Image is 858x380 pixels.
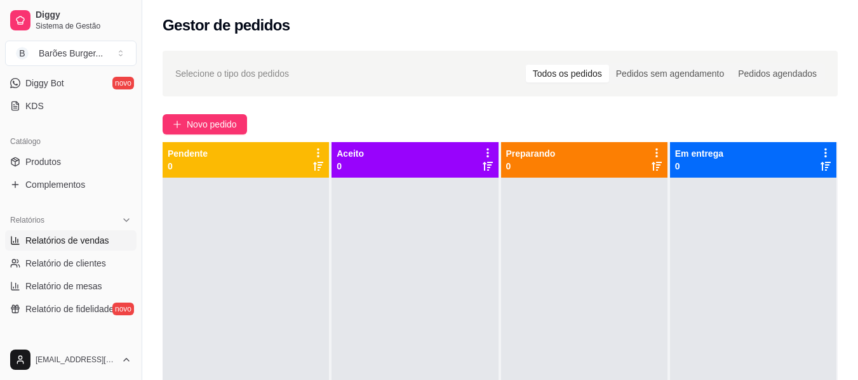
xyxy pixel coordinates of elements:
[25,280,102,292] span: Relatório de mesas
[10,215,44,225] span: Relatórios
[5,299,137,319] a: Relatório de fidelidadenovo
[5,253,137,273] a: Relatório de clientes
[25,155,61,168] span: Produtos
[5,96,137,116] a: KDS
[25,257,106,270] span: Relatório de clientes
[36,355,116,365] span: [EMAIL_ADDRESS][DOMAIN_NAME]
[163,114,247,134] button: Novo pedido
[506,160,556,173] p: 0
[187,117,237,131] span: Novo pedido
[506,147,556,160] p: Preparando
[16,47,29,60] span: B
[5,230,137,251] a: Relatórios de vendas
[36,10,131,21] span: Diggy
[25,77,64,89] span: Diggy Bot
[163,15,290,36] h2: Gestor de pedidos
[675,147,723,160] p: Em entrega
[609,65,731,82] div: Pedidos sem agendamento
[5,152,137,172] a: Produtos
[5,131,137,152] div: Catálogo
[731,65,824,82] div: Pedidos agendados
[337,147,364,160] p: Aceito
[173,120,182,129] span: plus
[5,41,137,66] button: Select a team
[5,334,137,355] div: Gerenciar
[337,160,364,173] p: 0
[25,100,44,112] span: KDS
[25,178,85,191] span: Complementos
[39,47,103,60] div: Barões Burger ...
[5,73,137,93] a: Diggy Botnovo
[25,303,114,315] span: Relatório de fidelidade
[36,21,131,31] span: Sistema de Gestão
[5,174,137,195] a: Complementos
[675,160,723,173] p: 0
[168,147,208,160] p: Pendente
[526,65,609,82] div: Todos os pedidos
[5,5,137,36] a: DiggySistema de Gestão
[5,344,137,375] button: [EMAIL_ADDRESS][DOMAIN_NAME]
[25,234,109,247] span: Relatórios de vendas
[168,160,208,173] p: 0
[175,67,289,81] span: Selecione o tipo dos pedidos
[5,276,137,296] a: Relatório de mesas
